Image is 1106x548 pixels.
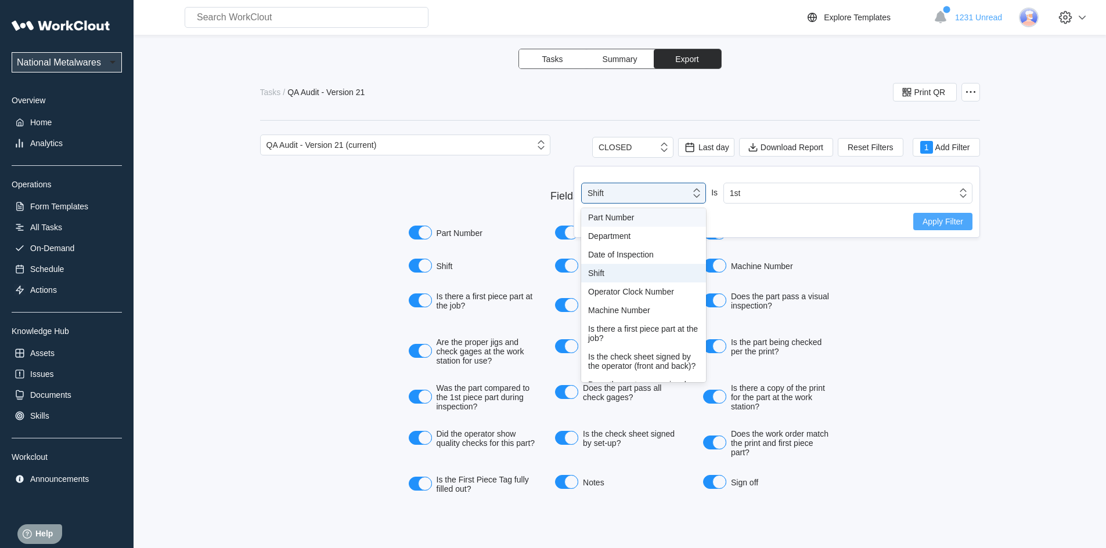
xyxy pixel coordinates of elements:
a: Skills [12,408,122,424]
div: / [283,88,285,97]
button: Does the part meet the print? [555,339,578,353]
button: Machine Number [703,259,726,273]
button: Does the work order match the print and first piece part? [703,436,726,449]
div: Documents [30,390,71,400]
button: Is there a copy of the print for the part at the work station? [703,390,726,404]
a: Home [12,114,122,130]
label: Are the proper jigs and check gages at the work station for use? [402,333,543,370]
div: QA Audit - Version 21 [287,88,365,97]
button: Is the check sheet signed by the operator (front and back)? [555,298,578,312]
div: Issues [30,369,53,379]
button: Operator Clock Number [555,259,578,273]
a: Schedule [12,261,122,277]
button: Export [654,49,721,68]
img: user-3.png [1019,8,1039,27]
div: Explore Templates [824,13,891,22]
button: Apply Filter [913,213,972,230]
button: Print QR [893,83,957,101]
span: Reset Filters [848,143,894,151]
button: Summary [586,49,654,68]
a: Tasks [260,88,283,97]
button: Did the operator show quality checks for this part? [409,431,432,445]
button: Is there a first piece part at the job? [409,293,432,307]
div: 1 [920,141,933,154]
label: Is the check sheet signed by the operator (front and back)? [549,287,691,324]
div: Fields to include in the export. [402,190,838,202]
label: Is there a copy of the print for the part at the work station? [697,379,838,416]
div: All Tasks [30,223,62,232]
label: Machine Number [697,254,838,278]
button: Shift [409,259,432,273]
div: Home [30,118,52,127]
button: Tasks [519,49,586,68]
span: Tasks [542,55,563,63]
label: Notes [549,470,691,495]
button: Download Report [739,138,833,157]
a: Announcements [12,471,122,487]
div: Date of Inspection [588,250,699,259]
button: Part Number [409,226,432,239]
div: Form Templates [30,202,88,211]
span: Add Filter [935,143,970,151]
button: Are the proper jigs and check gages at the work station for use? [409,344,432,358]
div: Department [588,231,699,241]
button: Sign off [703,475,726,489]
label: Shift [402,254,543,278]
div: Knowledge Hub [12,326,122,336]
button: Notes [555,475,578,489]
button: Is the First Piece Tag fully filled out? [409,477,432,491]
button: Does the part pass a visual inspection? [703,293,726,307]
a: Explore Templates [805,10,928,24]
a: Documents [12,387,122,403]
a: Issues [12,366,122,382]
div: Analytics [30,139,63,148]
label: Is the check sheet signed by set-up? [549,424,691,452]
div: Operator Clock Number [588,287,699,296]
input: Search WorkClout [185,7,428,28]
a: Analytics [12,135,122,151]
label: Does the part pass all check gages? [549,379,691,407]
button: Is the check sheet signed by set-up? [555,431,578,445]
label: Does the work order match the print and first piece part? [697,424,838,462]
div: Actions [30,285,57,295]
label: Sign off [697,470,838,495]
a: Assets [12,345,122,361]
label: Is the First Piece Tag fully filled out? [402,470,543,498]
div: Machine Number [588,306,699,315]
div: 1st [730,188,741,198]
button: Does the part pass all check gages? [555,385,578,399]
div: Is [706,183,723,203]
button: Department [555,226,578,239]
div: Shift [588,268,699,278]
a: On-Demand [12,240,122,256]
a: Form Templates [12,198,122,215]
label: Does the part pass a visual inspection? [697,287,838,315]
button: Is the part being checked per the print? [703,339,726,353]
label: Part Number [402,221,543,245]
div: CLOSED [599,143,632,152]
div: Overview [12,96,122,105]
div: Skills [30,411,49,420]
div: Announcements [30,474,89,484]
div: On-Demand [30,244,74,253]
div: Is the check sheet signed by the operator (front and back)? [588,352,699,371]
button: Was the part compared to the 1st piece part during inspection? [409,390,432,404]
span: Download Report [761,143,823,151]
label: Is there a first piece part at the job? [402,287,543,315]
div: Assets [30,349,55,358]
label: Did the operator show quality checks for this part? [402,424,543,452]
span: Print QR [914,88,946,96]
div: Part Number [588,213,699,222]
a: Actions [12,282,122,298]
span: Apply Filter [923,217,963,226]
span: Export [675,55,698,63]
button: 1Add Filter [913,138,980,157]
div: Operations [12,180,122,189]
label: Department [549,221,691,245]
a: All Tasks [12,219,122,235]
div: QA Audit - Version 21 (current) [266,140,377,150]
div: Workclout [12,452,122,462]
div: Tasks [260,88,281,97]
div: Does the part pass a visual inspection? [588,380,699,398]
